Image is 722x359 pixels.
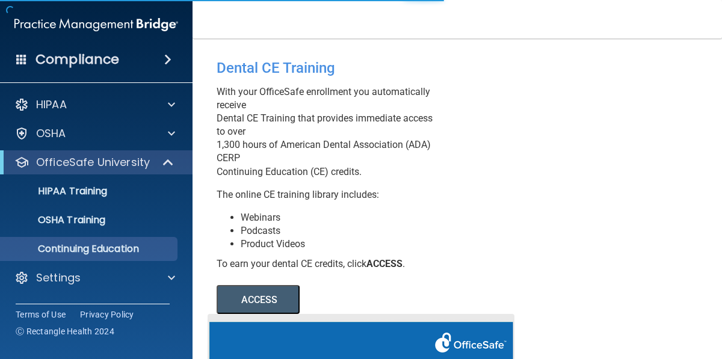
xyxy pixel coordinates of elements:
li: Product Videos [241,238,439,251]
p: OSHA Training [8,214,105,226]
button: ACCESS [217,285,300,314]
h4: Compliance [35,51,119,68]
a: OfficeSafe University [14,155,174,170]
img: PMB logo [14,13,178,37]
div: Dental CE Training [217,51,439,85]
p: Settings [36,271,81,285]
b: ACCESS [366,258,403,269]
p: OSHA [36,126,66,141]
p: The online CE training library includes: [217,188,439,201]
li: Podcasts [241,224,439,238]
li: Webinars [241,211,439,224]
a: Settings [14,271,175,285]
p: OfficeSafe University [36,155,150,170]
a: Terms of Use [16,308,66,321]
a: Privacy Policy [80,308,134,321]
p: HIPAA [36,97,67,112]
a: HIPAA [14,97,175,112]
a: ACCESS [217,296,546,305]
span: Ⓒ Rectangle Health 2024 [16,325,114,337]
p: Continuing Education [8,243,172,255]
a: OSHA [14,126,175,141]
p: HIPAA Training [8,185,107,197]
div: To earn your dental CE credits, click . [217,257,439,271]
p: With your OfficeSafe enrollment you automatically receive Dental CE Training that provides immedi... [217,85,439,179]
